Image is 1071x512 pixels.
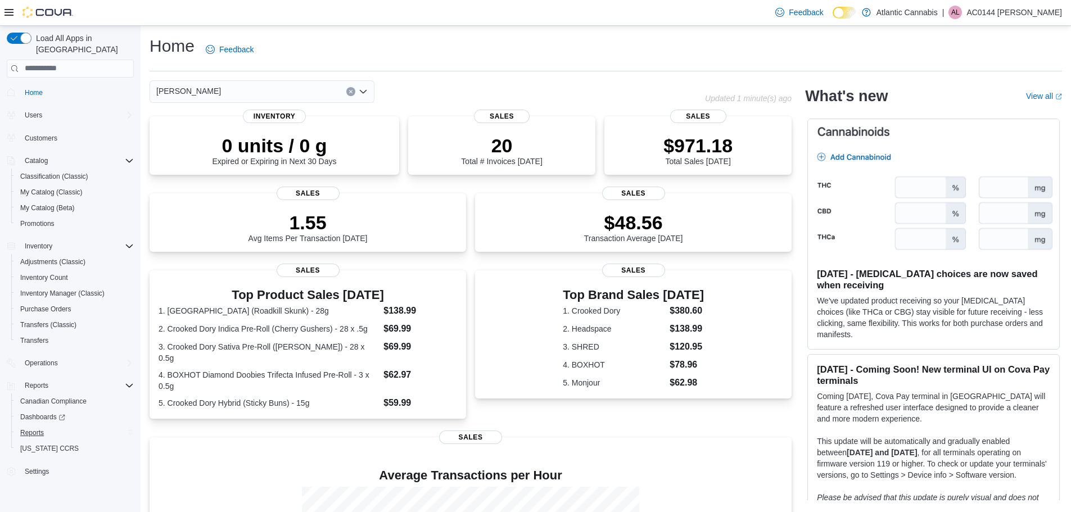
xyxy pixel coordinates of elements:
[20,379,134,392] span: Reports
[2,355,138,371] button: Operations
[439,431,502,444] span: Sales
[25,467,49,476] span: Settings
[11,425,138,441] button: Reports
[159,341,379,364] dt: 3. Crooked Dory Sativa Pre-Roll ([PERSON_NAME]) - 28 x 0.5g
[2,463,138,479] button: Settings
[16,217,134,230] span: Promotions
[20,239,57,253] button: Inventory
[16,410,70,424] a: Dashboards
[25,381,48,390] span: Reports
[670,340,704,354] dd: $120.95
[817,364,1050,386] h3: [DATE] - Coming Soon! New terminal UI on Cova Pay terminals
[16,271,73,284] a: Inventory Count
[670,376,704,389] dd: $62.98
[16,426,134,439] span: Reports
[25,111,42,120] span: Users
[20,336,48,345] span: Transfers
[16,395,91,408] a: Canadian Compliance
[2,378,138,393] button: Reports
[16,217,59,230] a: Promotions
[20,379,53,392] button: Reports
[16,287,134,300] span: Inventory Manager (Classic)
[16,302,134,316] span: Purchase Orders
[213,134,337,166] div: Expired or Expiring in Next 30 Days
[817,295,1050,340] p: We've updated product receiving so your [MEDICAL_DATA] choices (like THCa or CBG) stay visible fo...
[20,188,83,197] span: My Catalog (Classic)
[602,187,665,200] span: Sales
[563,377,665,388] dt: 5. Monjour
[16,170,93,183] a: Classification (Classic)
[663,134,733,166] div: Total Sales [DATE]
[16,201,134,215] span: My Catalog (Beta)
[31,33,134,55] span: Load All Apps in [GEOGRAPHIC_DATA]
[277,264,340,277] span: Sales
[2,84,138,101] button: Home
[7,80,134,509] nav: Complex example
[2,107,138,123] button: Users
[20,397,87,406] span: Canadian Compliance
[16,185,87,199] a: My Catalog (Classic)
[156,84,221,98] span: [PERSON_NAME]
[11,333,138,348] button: Transfers
[20,108,47,122] button: Users
[11,200,138,216] button: My Catalog (Beta)
[383,368,457,382] dd: $62.97
[20,356,134,370] span: Operations
[966,6,1062,19] p: AC0144 [PERSON_NAME]
[20,239,134,253] span: Inventory
[805,87,888,105] h2: What's new
[670,358,704,371] dd: $78.96
[20,465,53,478] a: Settings
[20,219,55,228] span: Promotions
[670,322,704,336] dd: $138.99
[383,340,457,354] dd: $69.99
[20,131,134,145] span: Customers
[948,6,962,19] div: AC0144 Lawrenson Dennis
[16,334,53,347] a: Transfers
[20,257,85,266] span: Adjustments (Classic)
[16,395,134,408] span: Canadian Compliance
[2,130,138,146] button: Customers
[16,201,79,215] a: My Catalog (Beta)
[25,242,52,251] span: Inventory
[789,7,823,18] span: Feedback
[942,6,945,19] p: |
[11,441,138,456] button: [US_STATE] CCRS
[213,134,337,157] p: 0 units / 0 g
[159,397,379,409] dt: 5. Crooked Dory Hybrid (Sticky Buns) - 15g
[584,211,683,243] div: Transaction Average [DATE]
[1055,93,1062,100] svg: External link
[383,396,457,410] dd: $59.99
[474,110,530,123] span: Sales
[20,413,65,422] span: Dashboards
[2,153,138,169] button: Catalog
[1026,92,1062,101] a: View allExternal link
[16,334,134,347] span: Transfers
[16,318,134,332] span: Transfers (Classic)
[833,7,856,19] input: Dark Mode
[11,409,138,425] a: Dashboards
[219,44,254,55] span: Feedback
[16,302,76,316] a: Purchase Orders
[16,426,48,439] a: Reports
[20,305,71,314] span: Purchase Orders
[11,393,138,409] button: Canadian Compliance
[16,271,134,284] span: Inventory Count
[20,203,75,212] span: My Catalog (Beta)
[2,238,138,254] button: Inventory
[25,134,57,143] span: Customers
[11,270,138,286] button: Inventory Count
[20,172,88,181] span: Classification (Classic)
[20,154,134,167] span: Catalog
[11,184,138,200] button: My Catalog (Classic)
[150,35,195,57] h1: Home
[16,255,90,269] a: Adjustments (Classic)
[20,85,134,99] span: Home
[563,359,665,370] dt: 4. BOXHOT
[563,323,665,334] dt: 2. Headspace
[277,187,340,200] span: Sales
[22,7,73,18] img: Cova
[16,442,83,455] a: [US_STATE] CCRS
[16,170,134,183] span: Classification (Classic)
[20,356,62,370] button: Operations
